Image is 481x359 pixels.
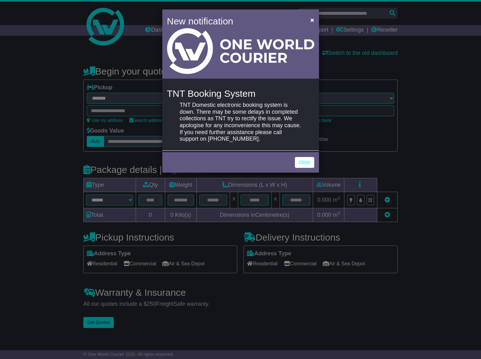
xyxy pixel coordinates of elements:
h4: New notification [167,14,301,28]
img: Light [167,28,314,74]
button: Close [307,13,317,26]
h4: TNT Booking System [167,88,314,99]
p: TNT Domestic electronic booking system is down. There may be some delays in completed collections... [180,102,301,143]
span: × [310,16,314,23]
a: Close [295,157,314,168]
